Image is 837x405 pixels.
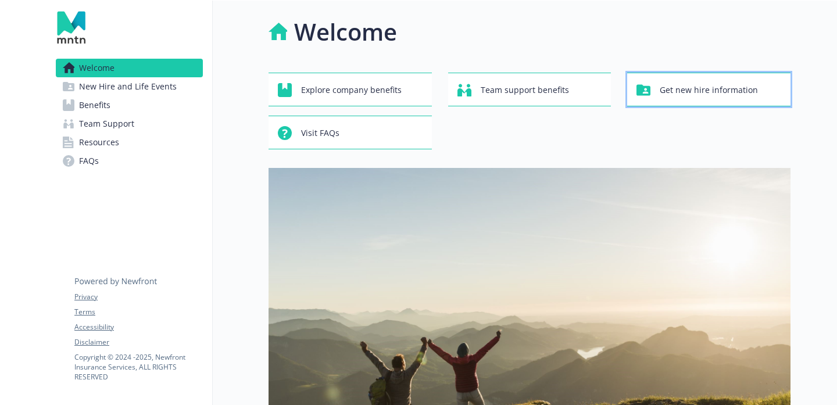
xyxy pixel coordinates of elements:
button: Get new hire information [627,73,791,106]
h1: Welcome [294,15,397,49]
span: Get new hire information [660,79,758,101]
a: Privacy [74,292,202,302]
span: Welcome [79,59,115,77]
span: Resources [79,133,119,152]
span: Team Support [79,114,134,133]
a: Resources [56,133,203,152]
a: Disclaimer [74,337,202,347]
a: Terms [74,307,202,317]
span: New Hire and Life Events [79,77,177,96]
a: FAQs [56,152,203,170]
button: Team support benefits [448,73,611,106]
span: Visit FAQs [301,122,339,144]
a: Welcome [56,59,203,77]
span: Benefits [79,96,110,114]
button: Explore company benefits [269,73,432,106]
a: Team Support [56,114,203,133]
a: Accessibility [74,322,202,332]
span: Explore company benefits [301,79,402,101]
span: FAQs [79,152,99,170]
span: Team support benefits [481,79,569,101]
p: Copyright © 2024 - 2025 , Newfront Insurance Services, ALL RIGHTS RESERVED [74,352,202,382]
a: New Hire and Life Events [56,77,203,96]
a: Benefits [56,96,203,114]
button: Visit FAQs [269,116,432,149]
